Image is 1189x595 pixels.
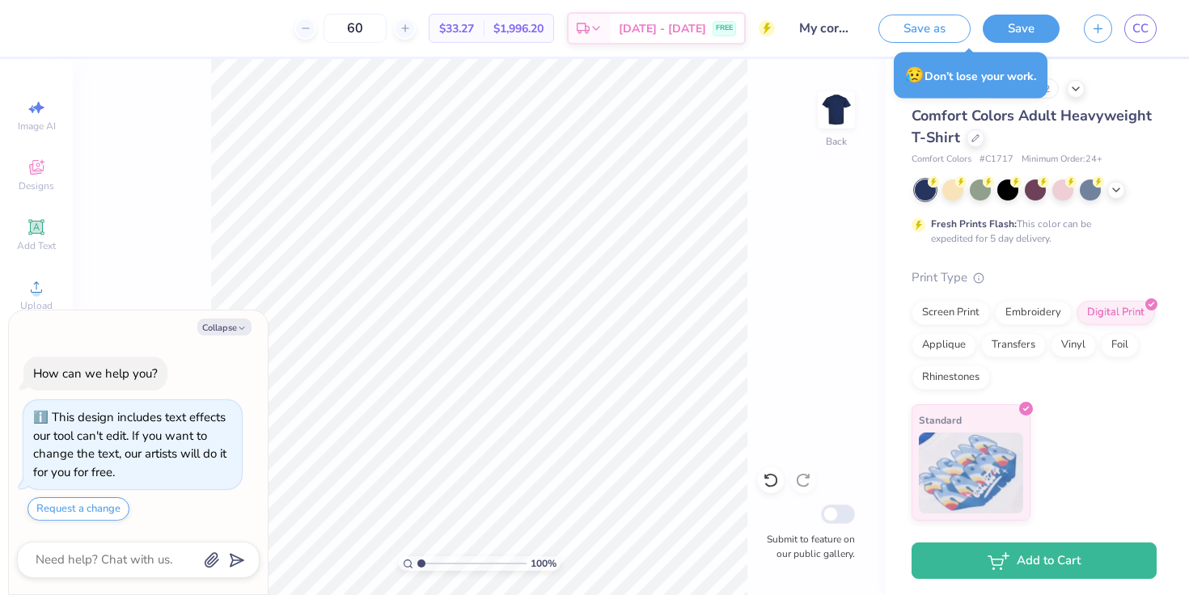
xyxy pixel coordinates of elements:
[905,65,925,86] span: 😥
[912,365,990,390] div: Rhinestones
[1051,333,1096,357] div: Vinyl
[1077,301,1155,325] div: Digital Print
[980,153,1013,167] span: # C1717
[820,94,853,126] img: Back
[531,556,556,571] span: 100 %
[33,365,158,382] div: How can we help you?
[912,106,1152,147] span: Comfort Colors Adult Heavyweight T-Shirt
[787,12,866,44] input: Untitled Design
[919,411,962,428] span: Standard
[758,532,855,561] label: Submit to feature on our public gallery.
[619,20,706,37] span: [DATE] - [DATE]
[912,301,990,325] div: Screen Print
[19,179,54,192] span: Designs
[912,542,1157,579] button: Add to Cart
[995,301,1072,325] div: Embroidery
[439,20,474,37] span: $33.27
[912,153,971,167] span: Comfort Colors
[28,497,129,521] button: Request a change
[919,433,1023,513] img: Standard
[17,239,56,252] span: Add Text
[878,15,971,43] button: Save as
[20,299,53,312] span: Upload
[912,333,976,357] div: Applique
[983,15,1060,43] button: Save
[931,217,1017,230] strong: Fresh Prints Flash:
[716,23,733,34] span: FREE
[826,134,847,149] div: Back
[1132,19,1149,38] span: CC
[981,333,1046,357] div: Transfers
[894,53,1047,99] div: Don’t lose your work.
[18,120,56,133] span: Image AI
[324,14,387,43] input: – –
[912,268,1157,287] div: Print Type
[493,20,544,37] span: $1,996.20
[1022,153,1102,167] span: Minimum Order: 24 +
[1124,15,1157,43] a: CC
[33,409,226,480] div: This design includes text effects our tool can't edit. If you want to change the text, our artist...
[197,319,252,335] button: Collapse
[931,217,1130,246] div: This color can be expedited for 5 day delivery.
[1101,333,1139,357] div: Foil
